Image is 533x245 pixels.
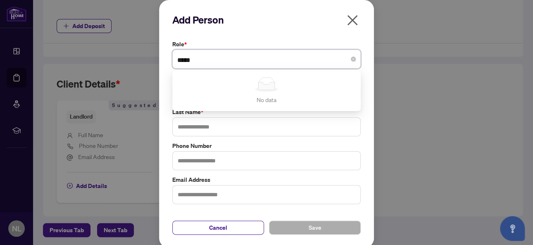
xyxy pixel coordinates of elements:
button: Open asap [500,216,525,241]
label: Email Address [172,175,361,184]
span: close-circle [351,57,356,62]
button: Cancel [172,221,264,235]
label: Phone Number [172,141,361,150]
button: Save [269,221,361,235]
label: Last Name [172,107,361,117]
h2: Add Person [172,13,361,26]
span: close [346,14,359,27]
div: No data [182,95,351,104]
label: Role [172,40,361,49]
span: Cancel [209,221,227,234]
